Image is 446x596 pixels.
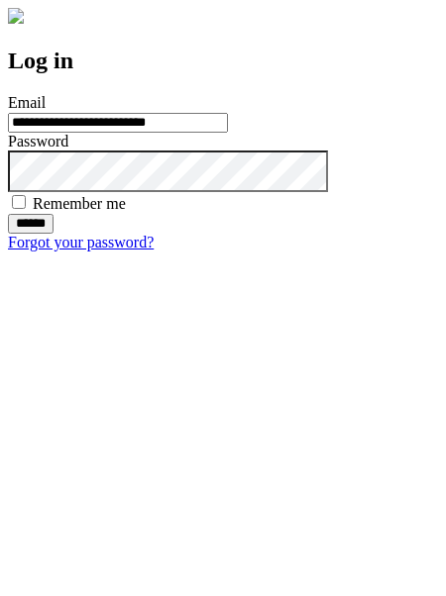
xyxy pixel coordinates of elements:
[8,133,68,149] label: Password
[33,195,126,212] label: Remember me
[8,234,154,250] a: Forgot your password?
[8,48,438,74] h2: Log in
[8,94,46,111] label: Email
[8,8,24,24] img: logo-4e3dc11c47720685a147b03b5a06dd966a58ff35d612b21f08c02c0306f2b779.png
